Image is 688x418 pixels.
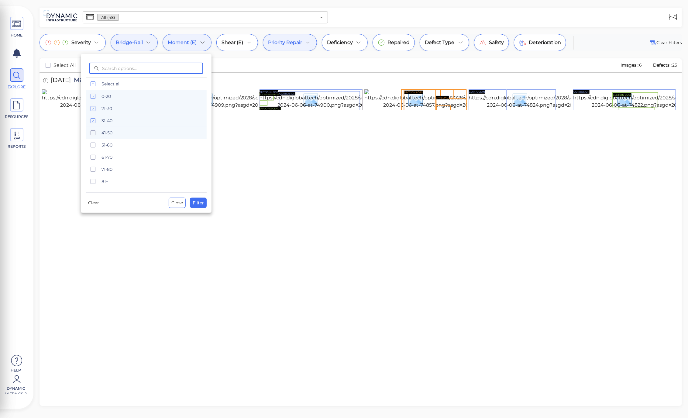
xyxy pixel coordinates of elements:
[86,151,207,163] div: 61-70
[190,198,207,208] button: Filter
[86,78,207,90] div: Select all
[101,154,203,160] span: 61-70
[662,391,683,413] iframe: Chat
[101,93,203,99] span: 0-20
[101,118,203,124] span: 31-40
[169,198,186,208] button: Close
[101,166,203,172] span: 71-80
[86,163,207,175] div: 71-80
[86,115,207,127] div: 31-40
[193,199,204,206] span: Filter
[101,105,203,112] span: 21-30
[86,198,101,208] button: Clear
[101,130,203,136] span: 41-50
[86,175,207,188] div: 81+
[171,199,183,206] span: Close
[86,102,207,115] div: 21-30
[86,127,207,139] div: 41-50
[101,142,203,148] span: 51-60
[88,199,99,206] span: Clear
[102,63,203,74] input: Search options...
[101,81,203,87] span: Select all
[86,139,207,151] div: 51-60
[101,178,203,185] span: 81+
[86,90,207,102] div: 0-20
